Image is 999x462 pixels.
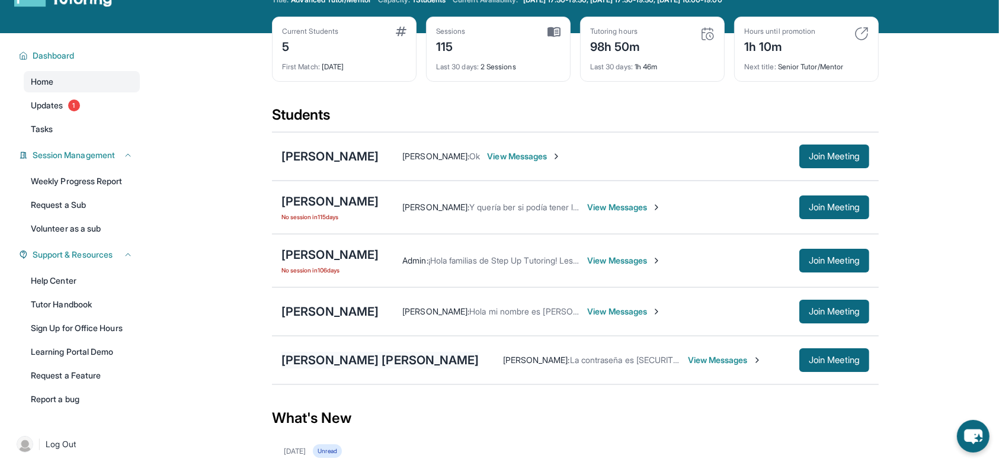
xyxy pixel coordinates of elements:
[281,148,379,165] div: [PERSON_NAME]
[282,27,338,36] div: Current Students
[12,431,140,457] a: |Log Out
[24,71,140,92] a: Home
[652,256,661,265] img: Chevron-Right
[700,27,715,41] img: card
[24,118,140,140] a: Tasks
[744,36,815,55] div: 1h 10m
[799,195,869,219] button: Join Meeting
[587,306,661,317] span: View Messages
[547,27,561,37] img: card
[272,392,879,444] div: What's New
[281,246,379,263] div: [PERSON_NAME]
[402,202,469,212] span: [PERSON_NAME] :
[281,352,479,368] div: [PERSON_NAME] [PERSON_NAME]
[402,306,469,316] span: [PERSON_NAME] :
[688,354,762,366] span: View Messages
[24,365,140,386] a: Request a Feature
[799,300,869,323] button: Join Meeting
[587,201,661,213] span: View Messages
[24,341,140,362] a: Learning Portal Demo
[28,50,133,62] button: Dashboard
[469,202,649,212] span: Y quería ber si podía tener las tutoras de verano
[436,62,479,71] span: Last 30 days :
[436,55,561,72] div: 2 Sessions
[31,76,53,88] span: Home
[24,194,140,216] a: Request a Sub
[31,100,63,111] span: Updates
[281,265,379,275] span: No session in 106 days
[281,212,379,222] span: No session in 115 days
[799,145,869,168] button: Join Meeting
[469,306,737,316] span: Hola mi nombre es [PERSON_NAME] soy la mamá de [PERSON_NAME]
[590,62,633,71] span: Last 30 days :
[282,36,338,55] div: 5
[31,123,53,135] span: Tasks
[552,152,561,161] img: Chevron-Right
[33,50,75,62] span: Dashboard
[652,307,661,316] img: Chevron-Right
[590,27,641,36] div: Tutoring hours
[46,438,76,450] span: Log Out
[744,27,815,36] div: Hours until promotion
[436,27,466,36] div: Sessions
[436,36,466,55] div: 115
[313,444,341,458] div: Unread
[396,27,406,36] img: card
[24,389,140,410] a: Report a bug
[38,437,41,451] span: |
[809,308,860,315] span: Join Meeting
[570,355,706,365] span: La contraseña es [SECURITY_DATA]
[587,255,661,267] span: View Messages
[809,257,860,264] span: Join Meeting
[809,204,860,211] span: Join Meeting
[744,55,869,72] div: Senior Tutor/Mentor
[28,249,133,261] button: Support & Resources
[68,100,80,111] span: 1
[24,171,140,192] a: Weekly Progress Report
[799,249,869,272] button: Join Meeting
[957,420,990,453] button: chat-button
[503,355,570,365] span: [PERSON_NAME] :
[281,303,379,320] div: [PERSON_NAME]
[33,149,115,161] span: Session Management
[24,95,140,116] a: Updates1
[809,153,860,160] span: Join Meeting
[487,150,561,162] span: View Messages
[402,151,469,161] span: [PERSON_NAME] :
[282,55,406,72] div: [DATE]
[24,270,140,291] a: Help Center
[17,436,33,453] img: user-img
[652,203,661,212] img: Chevron-Right
[284,447,306,456] div: [DATE]
[24,317,140,339] a: Sign Up for Office Hours
[799,348,869,372] button: Join Meeting
[744,62,776,71] span: Next title :
[854,27,869,41] img: card
[402,255,428,265] span: Admin :
[272,105,879,131] div: Students
[33,249,113,261] span: Support & Resources
[469,151,480,161] span: Ok
[281,193,379,210] div: [PERSON_NAME]
[809,357,860,364] span: Join Meeting
[753,355,762,365] img: Chevron-Right
[590,36,641,55] div: 98h 50m
[590,55,715,72] div: 1h 46m
[282,62,320,71] span: First Match :
[28,149,133,161] button: Session Management
[24,218,140,239] a: Volunteer as a sub
[24,294,140,315] a: Tutor Handbook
